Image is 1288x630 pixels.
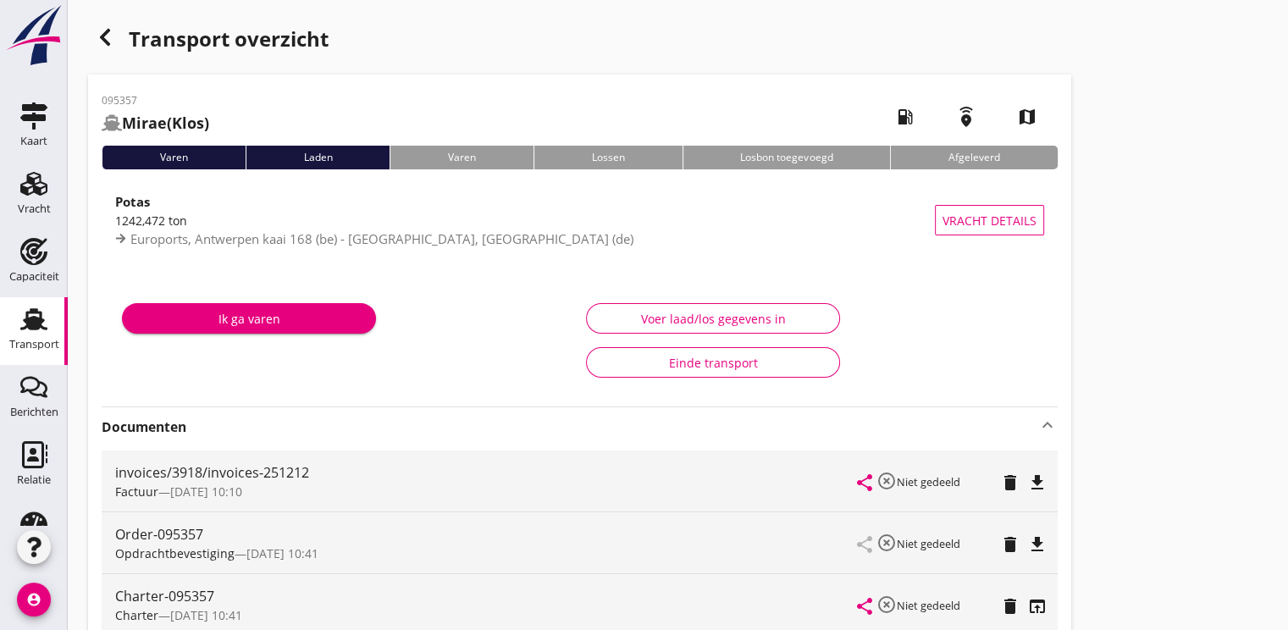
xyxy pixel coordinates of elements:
[20,135,47,146] div: Kaart
[9,339,59,350] div: Transport
[115,606,858,624] div: —
[897,474,960,489] small: Niet gedeeld
[882,93,929,141] i: local_gas_station
[1003,93,1051,141] i: map
[102,93,209,108] p: 095357
[890,146,1058,169] div: Afgeleverd
[115,212,935,229] div: 1242,472 ton
[115,586,858,606] div: Charter-095357
[1037,415,1058,435] i: keyboard_arrow_up
[1000,472,1020,493] i: delete
[1000,596,1020,616] i: delete
[115,462,858,483] div: invoices/3918/invoices-251212
[9,271,59,282] div: Capaciteit
[102,417,1037,437] strong: Documenten
[115,545,235,561] span: Opdrachtbevestiging
[876,471,897,491] i: highlight_off
[115,544,858,562] div: —
[122,113,167,133] strong: Mirae
[122,303,376,334] button: Ik ga varen
[1027,596,1048,616] i: open_in_browser
[897,598,960,613] small: Niet gedeeld
[102,183,1058,257] a: Potas1242,472 tonEuroports, Antwerpen kaai 168 (be) - [GEOGRAPHIC_DATA], [GEOGRAPHIC_DATA] (de)Vr...
[246,146,390,169] div: Laden
[170,607,242,623] span: [DATE] 10:41
[115,483,858,500] div: —
[17,474,51,485] div: Relatie
[390,146,533,169] div: Varen
[115,193,150,210] strong: Potas
[246,545,318,561] span: [DATE] 10:41
[17,583,51,616] i: account_circle
[586,303,840,334] button: Voer laad/los gegevens in
[3,4,64,67] img: logo-small.a267ee39.svg
[130,230,633,247] span: Euroports, Antwerpen kaai 168 (be) - [GEOGRAPHIC_DATA], [GEOGRAPHIC_DATA] (de)
[135,310,362,328] div: Ik ga varen
[10,406,58,417] div: Berichten
[854,472,875,493] i: share
[854,596,875,616] i: share
[1027,472,1048,493] i: file_download
[897,536,960,551] small: Niet gedeeld
[102,146,246,169] div: Varen
[102,112,209,135] h2: (Klos)
[115,607,158,623] span: Charter
[935,205,1044,235] button: Vracht details
[115,484,158,500] span: Factuur
[943,212,1036,229] span: Vracht details
[876,533,897,553] i: highlight_off
[1000,534,1020,555] i: delete
[88,20,1071,61] div: Transport overzicht
[586,347,840,378] button: Einde transport
[533,146,683,169] div: Lossen
[943,93,990,141] i: emergency_share
[115,524,858,544] div: Order-095357
[600,354,826,372] div: Einde transport
[18,203,51,214] div: Vracht
[683,146,891,169] div: Losbon toegevoegd
[876,594,897,615] i: highlight_off
[170,484,242,500] span: [DATE] 10:10
[600,310,826,328] div: Voer laad/los gegevens in
[1027,534,1048,555] i: file_download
